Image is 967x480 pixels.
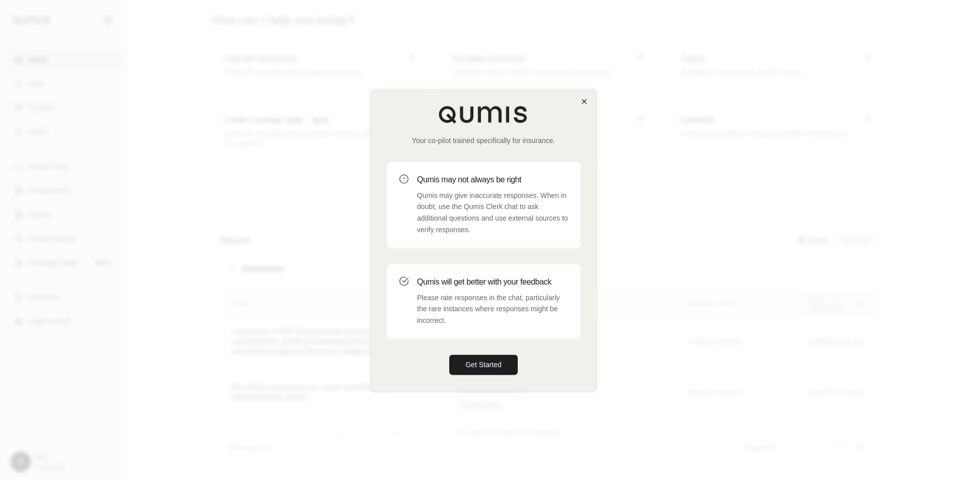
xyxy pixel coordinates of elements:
p: Qumis may give inaccurate responses. When in doubt, use the Qumis Clerk chat to ask additional qu... [417,190,568,236]
h3: Qumis will get better with your feedback [417,276,568,288]
button: Get Started [449,355,518,375]
h3: Qumis may not always be right [417,174,568,186]
img: Qumis Logo [438,105,529,123]
p: Please rate responses in the chat, particularly the rare instances where responses might be incor... [417,292,568,326]
p: Your co-pilot trained specifically for insurance. [387,135,580,146]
